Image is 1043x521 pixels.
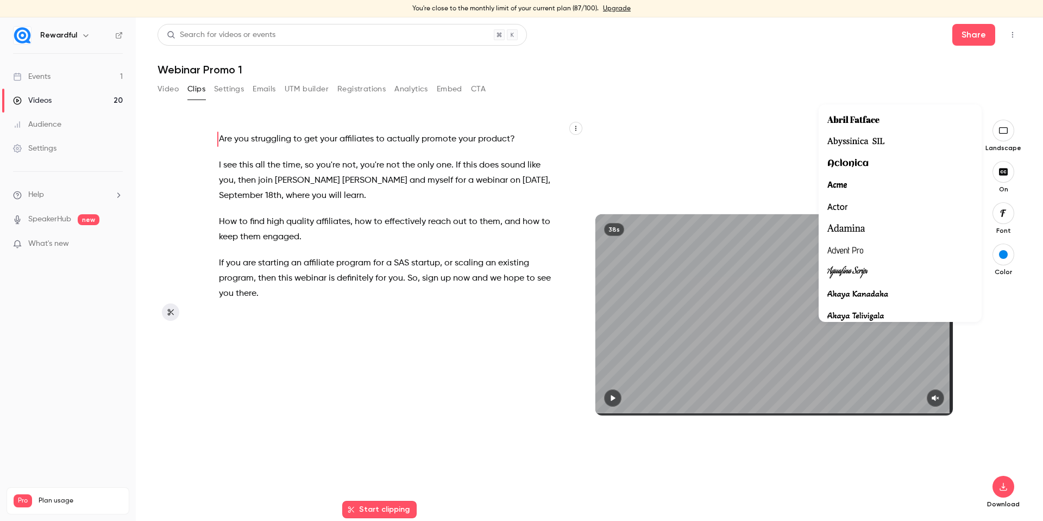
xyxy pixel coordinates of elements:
[827,135,884,149] span: Abyssinica SIL
[827,287,888,301] span: Akaya Kanadaka
[827,200,847,214] span: Actor
[827,265,868,280] span: Aguafina Script
[827,157,869,171] span: Aclonica
[827,222,865,236] span: Adamina
[827,309,884,323] span: Akaya Telivigala
[827,178,847,193] span: Acme
[827,244,863,258] span: Advent Pro
[827,113,879,127] span: Abril Fatface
